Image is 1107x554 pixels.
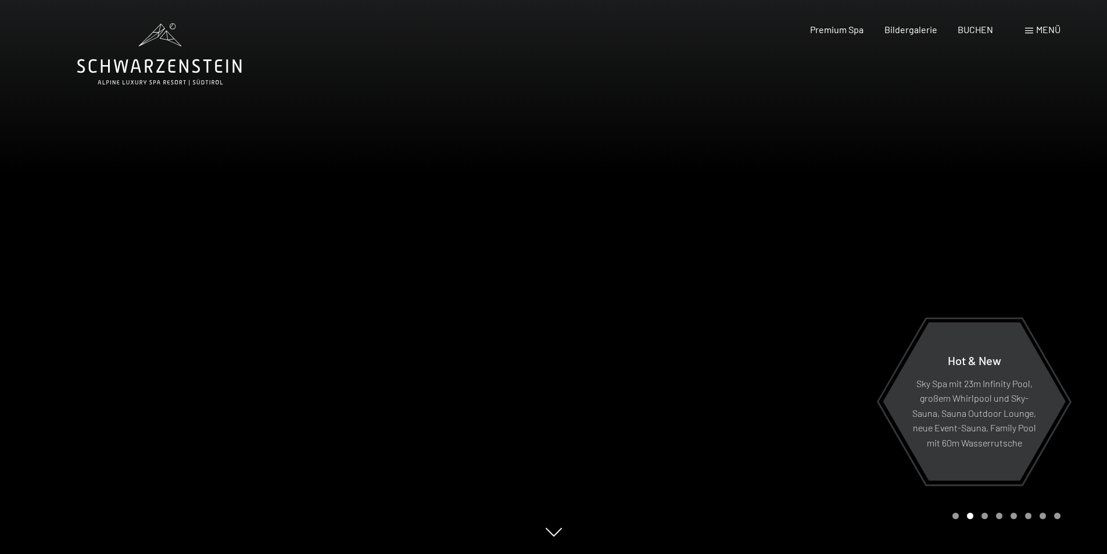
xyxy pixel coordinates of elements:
span: Menü [1036,24,1061,35]
div: Carousel Page 2 (Current Slide) [967,513,973,519]
div: Carousel Page 7 [1040,513,1046,519]
div: Carousel Page 3 [981,513,988,519]
div: Carousel Page 5 [1011,513,1017,519]
div: Carousel Page 1 [952,513,959,519]
p: Sky Spa mit 23m Infinity Pool, großem Whirlpool und Sky-Sauna, Sauna Outdoor Lounge, neue Event-S... [911,376,1037,450]
a: Bildergalerie [884,24,937,35]
span: Hot & New [948,353,1001,367]
a: Premium Spa [810,24,864,35]
div: Carousel Pagination [948,513,1061,519]
div: Carousel Page 8 [1054,513,1061,519]
div: Carousel Page 6 [1025,513,1031,519]
div: Carousel Page 4 [996,513,1002,519]
a: BUCHEN [958,24,993,35]
a: Hot & New Sky Spa mit 23m Infinity Pool, großem Whirlpool und Sky-Sauna, Sauna Outdoor Lounge, ne... [882,321,1066,481]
